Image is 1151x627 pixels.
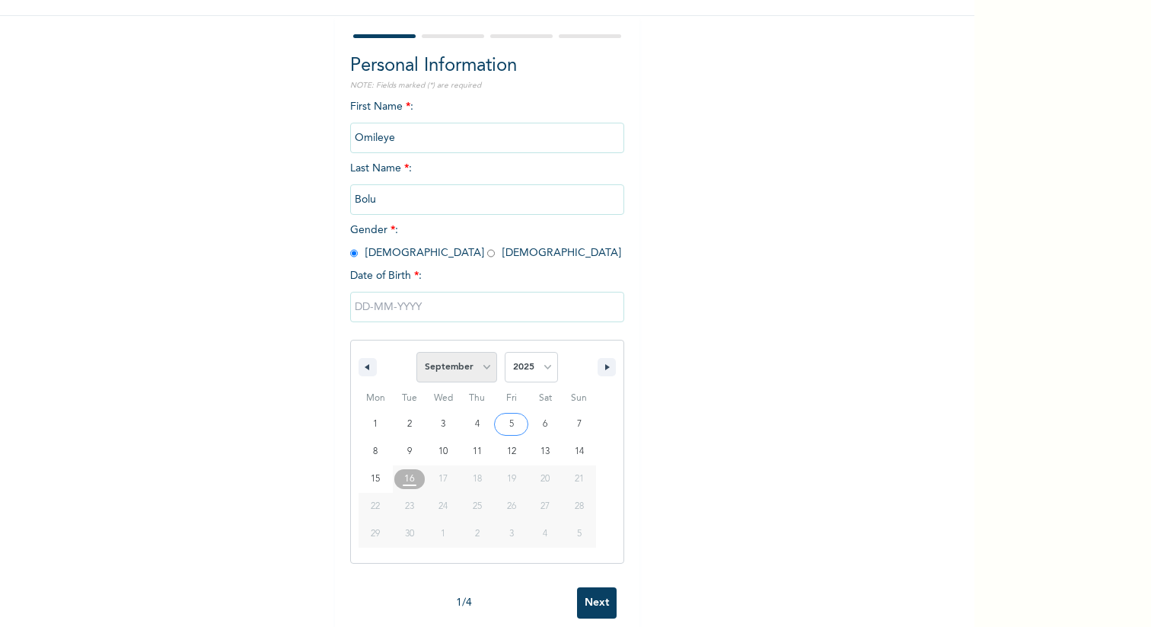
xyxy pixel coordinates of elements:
[528,386,563,411] span: Sat
[540,438,550,465] span: 13
[393,520,427,548] button: 30
[575,438,584,465] span: 14
[350,53,624,80] h2: Personal Information
[350,184,624,215] input: Enter your last name
[359,386,393,411] span: Mon
[575,465,584,493] span: 21
[350,268,422,284] span: Date of Birth :
[494,493,528,520] button: 26
[528,465,563,493] button: 20
[494,465,528,493] button: 19
[359,438,393,465] button: 8
[407,411,412,438] span: 2
[494,438,528,465] button: 12
[438,493,448,520] span: 24
[461,411,495,438] button: 4
[577,587,617,619] input: Next
[426,438,461,465] button: 10
[371,520,380,548] span: 29
[473,465,482,493] span: 18
[494,386,528,411] span: Fri
[461,465,495,493] button: 18
[426,493,461,520] button: 24
[540,465,550,493] span: 20
[473,493,482,520] span: 25
[461,493,495,520] button: 25
[359,493,393,520] button: 22
[405,520,414,548] span: 30
[507,438,516,465] span: 12
[562,438,596,465] button: 14
[528,493,563,520] button: 27
[475,411,480,438] span: 4
[404,465,415,493] span: 16
[426,411,461,438] button: 3
[350,595,577,611] div: 1 / 4
[577,411,582,438] span: 7
[350,101,624,143] span: First Name :
[507,493,516,520] span: 26
[461,386,495,411] span: Thu
[393,438,427,465] button: 9
[405,493,414,520] span: 23
[393,465,427,493] button: 16
[528,411,563,438] button: 6
[543,411,547,438] span: 6
[373,411,378,438] span: 1
[575,493,584,520] span: 28
[350,225,621,258] span: Gender : [DEMOGRAPHIC_DATA] [DEMOGRAPHIC_DATA]
[562,465,596,493] button: 21
[393,493,427,520] button: 23
[426,465,461,493] button: 17
[562,493,596,520] button: 28
[371,493,380,520] span: 22
[473,438,482,465] span: 11
[441,411,445,438] span: 3
[350,292,624,322] input: DD-MM-YYYY
[350,80,624,91] p: NOTE: Fields marked (*) are required
[350,163,624,205] span: Last Name :
[528,438,563,465] button: 13
[438,465,448,493] span: 17
[509,411,514,438] span: 5
[461,438,495,465] button: 11
[426,386,461,411] span: Wed
[373,438,378,465] span: 8
[350,123,624,153] input: Enter your first name
[393,386,427,411] span: Tue
[540,493,550,520] span: 27
[407,438,412,465] span: 9
[562,386,596,411] span: Sun
[359,520,393,548] button: 29
[562,411,596,438] button: 7
[438,438,448,465] span: 10
[494,411,528,438] button: 5
[393,411,427,438] button: 2
[507,465,516,493] span: 19
[359,465,393,493] button: 15
[371,465,380,493] span: 15
[359,411,393,438] button: 1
